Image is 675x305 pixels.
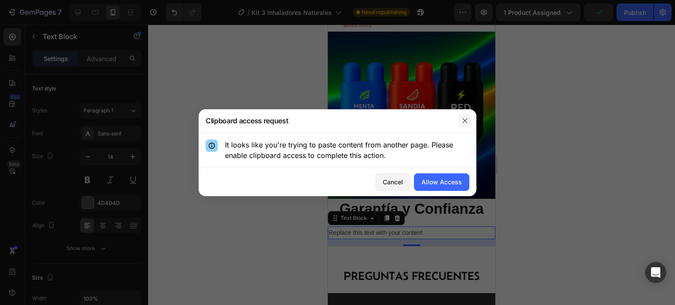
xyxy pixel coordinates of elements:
[645,262,666,283] div: Open Intercom Messenger
[11,190,41,197] div: Text Block
[383,177,403,187] div: Cancel
[414,173,469,191] button: Allow Access
[225,140,469,161] p: It looks like you're trying to paste content from another page. Please enable clipboard access to...
[22,279,127,293] div: Rich Text Editor. Editing area: main
[206,115,288,126] h3: Clipboard access request
[1,245,167,257] p: PREGUNTAS FRECUENTES
[1,175,167,194] p: Garantía y Confianza
[421,177,462,187] div: Allow Access
[375,173,410,191] button: Cancel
